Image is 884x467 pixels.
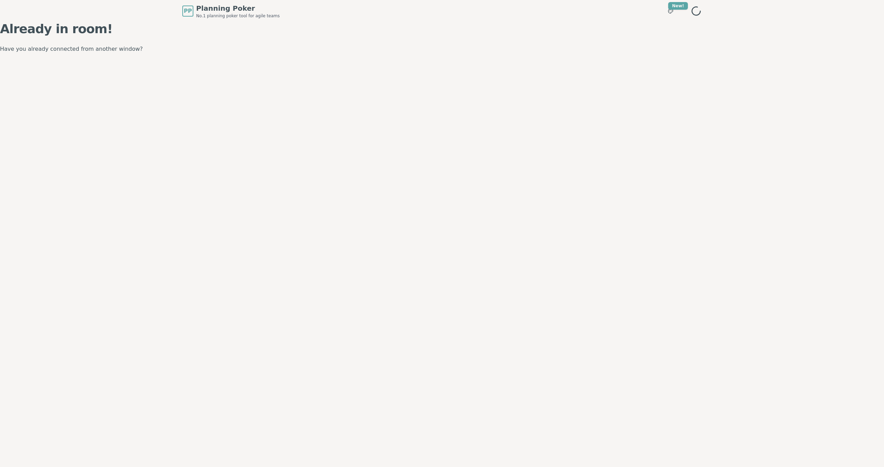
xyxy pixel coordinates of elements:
[196,3,280,13] span: Planning Poker
[184,7,192,15] span: PP
[196,13,280,19] span: No.1 planning poker tool for agile teams
[668,2,688,10] div: New!
[664,5,677,17] button: New!
[182,3,280,19] a: PPPlanning PokerNo.1 planning poker tool for agile teams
